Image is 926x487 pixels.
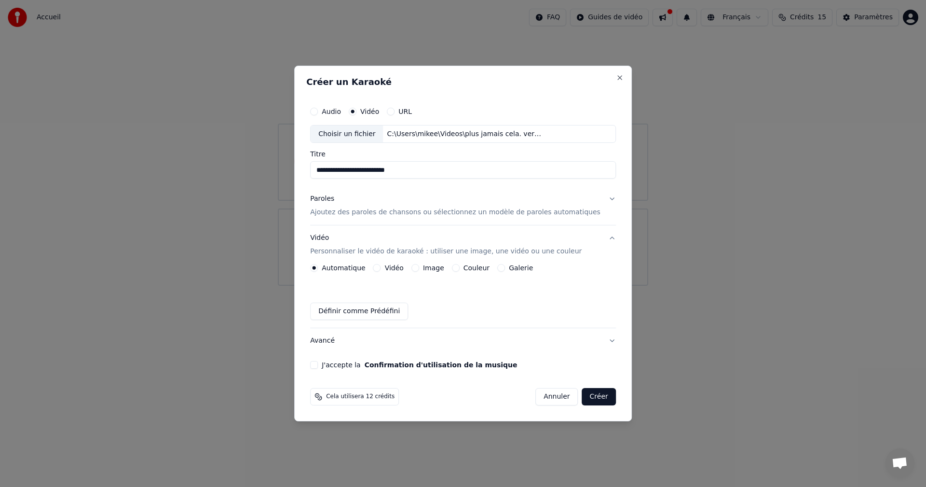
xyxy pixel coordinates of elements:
[463,264,490,271] label: Couleur
[322,108,341,115] label: Audio
[310,226,616,264] button: VidéoPersonnaliser le vidéo de karaoké : utiliser une image, une vidéo ou une couleur
[383,129,547,139] div: C:\Users\mikee\Videos\plus jamais cela. ver2.movie.mp4
[509,264,533,271] label: Galerie
[310,187,616,225] button: ParolesAjoutez des paroles de chansons ou sélectionnez un modèle de paroles automatiques
[385,264,404,271] label: Vidéo
[310,195,334,204] div: Paroles
[326,393,395,401] span: Cela utilisera 12 crédits
[535,388,578,405] button: Annuler
[398,108,412,115] label: URL
[322,362,517,368] label: J'accepte la
[306,78,620,86] h2: Créer un Karaoké
[310,208,600,218] p: Ajoutez des paroles de chansons ou sélectionnez un modèle de paroles automatiques
[310,247,582,256] p: Personnaliser le vidéo de karaoké : utiliser une image, une vidéo ou une couleur
[322,264,365,271] label: Automatique
[310,303,408,320] button: Définir comme Prédéfini
[365,362,517,368] button: J'accepte la
[310,328,616,353] button: Avancé
[360,108,379,115] label: Vidéo
[310,151,616,158] label: Titre
[423,264,444,271] label: Image
[310,264,616,328] div: VidéoPersonnaliser le vidéo de karaoké : utiliser une image, une vidéo ou une couleur
[582,388,616,405] button: Créer
[311,125,383,143] div: Choisir un fichier
[310,234,582,257] div: Vidéo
